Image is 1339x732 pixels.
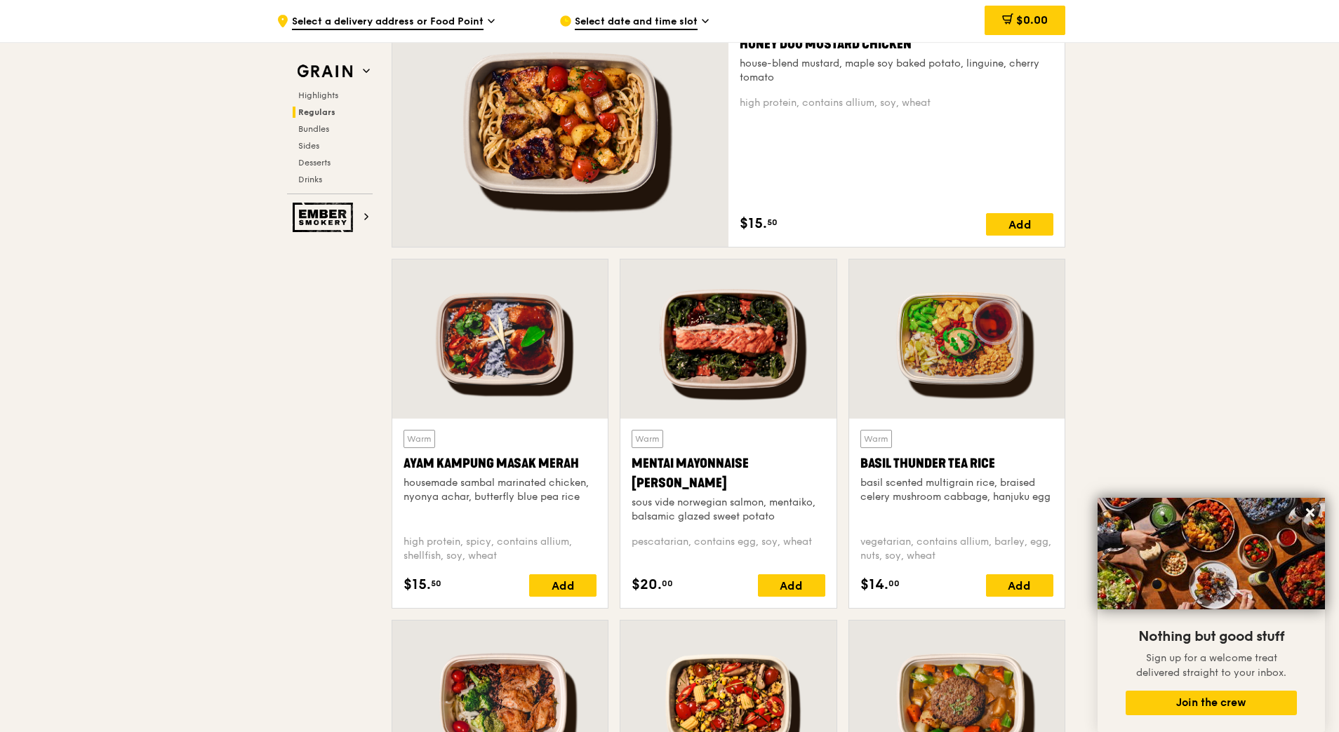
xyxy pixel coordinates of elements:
span: Sign up for a welcome treat delivered straight to your inbox. [1136,652,1286,679]
span: 00 [662,578,673,589]
span: $14. [860,574,888,595]
button: Join the crew [1126,691,1297,715]
div: Basil Thunder Tea Rice [860,454,1053,473]
div: basil scented multigrain rice, braised celery mushroom cabbage, hanjuku egg [860,476,1053,504]
span: Bundles [298,124,329,134]
div: high protein, spicy, contains allium, shellfish, soy, wheat [404,535,597,563]
img: DSC07876-Edit02-Large.jpeg [1098,498,1325,609]
div: house-blend mustard, maple soy baked potato, linguine, cherry tomato [740,57,1053,85]
div: Add [758,574,825,597]
span: $15. [404,574,431,595]
img: Grain web logo [293,59,357,84]
span: Select date and time slot [575,15,698,30]
span: 50 [767,217,778,228]
img: Ember Smokery web logo [293,203,357,232]
span: 00 [888,578,900,589]
div: vegetarian, contains allium, barley, egg, nuts, soy, wheat [860,535,1053,563]
span: $0.00 [1016,13,1048,27]
span: Drinks [298,175,322,184]
span: Desserts [298,158,331,168]
button: Close [1299,501,1321,524]
div: Warm [860,430,892,448]
div: Add [986,574,1053,597]
div: Mentai Mayonnaise [PERSON_NAME] [632,454,825,493]
div: Honey Duo Mustard Chicken [740,34,1053,54]
span: Sides [298,141,319,151]
div: high protein, contains allium, soy, wheat [740,96,1053,110]
span: Select a delivery address or Food Point [292,15,484,30]
div: Add [986,213,1053,236]
span: Regulars [298,107,335,117]
span: $15. [740,213,767,234]
span: 50 [431,578,441,589]
span: $20. [632,574,662,595]
div: housemade sambal marinated chicken, nyonya achar, butterfly blue pea rice [404,476,597,504]
div: Warm [404,430,435,448]
span: Nothing but good stuff [1138,628,1284,645]
div: Ayam Kampung Masak Merah [404,454,597,473]
span: Highlights [298,90,338,100]
div: pescatarian, contains egg, soy, wheat [632,535,825,563]
div: Add [529,574,597,597]
div: sous vide norwegian salmon, mentaiko, balsamic glazed sweet potato [632,496,825,524]
div: Warm [632,430,663,448]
